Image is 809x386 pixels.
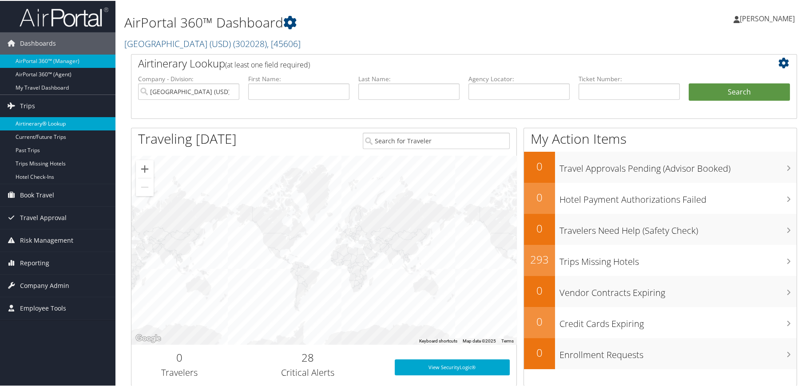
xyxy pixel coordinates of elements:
span: Map data ©2025 [463,338,496,343]
a: 0Credit Cards Expiring [524,306,797,337]
span: Risk Management [20,228,73,251]
span: Employee Tools [20,296,66,319]
h2: 0 [524,344,555,359]
h1: Traveling [DATE] [138,129,237,147]
h3: Credit Cards Expiring [559,312,797,329]
a: [GEOGRAPHIC_DATA] (USD) [124,37,301,49]
h3: Vendor Contracts Expiring [559,281,797,298]
span: Trips [20,94,35,116]
input: Search for Traveler [363,132,510,148]
h2: 0 [524,158,555,173]
h2: 293 [524,251,555,266]
h1: AirPortal 360™ Dashboard [124,12,577,31]
span: Reporting [20,251,49,273]
img: Google [134,332,163,343]
a: 0Hotel Payment Authorizations Failed [524,182,797,213]
label: Ticket Number: [579,74,680,83]
span: (at least one field required) [225,59,310,69]
h2: 0 [524,313,555,328]
h3: Hotel Payment Authorizations Failed [559,188,797,205]
button: Keyboard shortcuts [419,337,457,343]
a: View SecurityLogic® [395,358,510,374]
h2: 0 [524,189,555,204]
h2: Airtinerary Lookup [138,55,734,70]
h3: Travelers Need Help (Safety Check) [559,219,797,236]
button: Search [689,83,790,100]
a: 0Enrollment Requests [524,337,797,368]
label: Company - Division: [138,74,239,83]
h2: 0 [138,349,221,364]
span: Book Travel [20,183,54,205]
h2: 28 [234,349,381,364]
a: 293Trips Missing Hotels [524,244,797,275]
a: Terms (opens in new tab) [501,338,514,343]
span: Travel Approval [20,206,67,228]
label: Agency Locator: [468,74,570,83]
h2: 0 [524,220,555,235]
button: Zoom in [136,159,154,177]
a: 0Travel Approvals Pending (Advisor Booked) [524,151,797,182]
a: 0Vendor Contracts Expiring [524,275,797,306]
a: [PERSON_NAME] [734,4,804,31]
a: Open this area in Google Maps (opens a new window) [134,332,163,343]
span: [PERSON_NAME] [740,13,795,23]
h1: My Action Items [524,129,797,147]
label: First Name: [248,74,349,83]
span: ( 302028 ) [233,37,267,49]
h3: Trips Missing Hotels [559,250,797,267]
label: Last Name: [358,74,460,83]
img: airportal-logo.png [20,6,108,27]
h3: Travel Approvals Pending (Advisor Booked) [559,157,797,174]
h2: 0 [524,282,555,297]
h3: Travelers [138,366,221,378]
button: Zoom out [136,177,154,195]
span: , [ 45606 ] [267,37,301,49]
h3: Critical Alerts [234,366,381,378]
span: Dashboards [20,32,56,54]
h3: Enrollment Requests [559,343,797,360]
a: 0Travelers Need Help (Safety Check) [524,213,797,244]
span: Company Admin [20,274,69,296]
